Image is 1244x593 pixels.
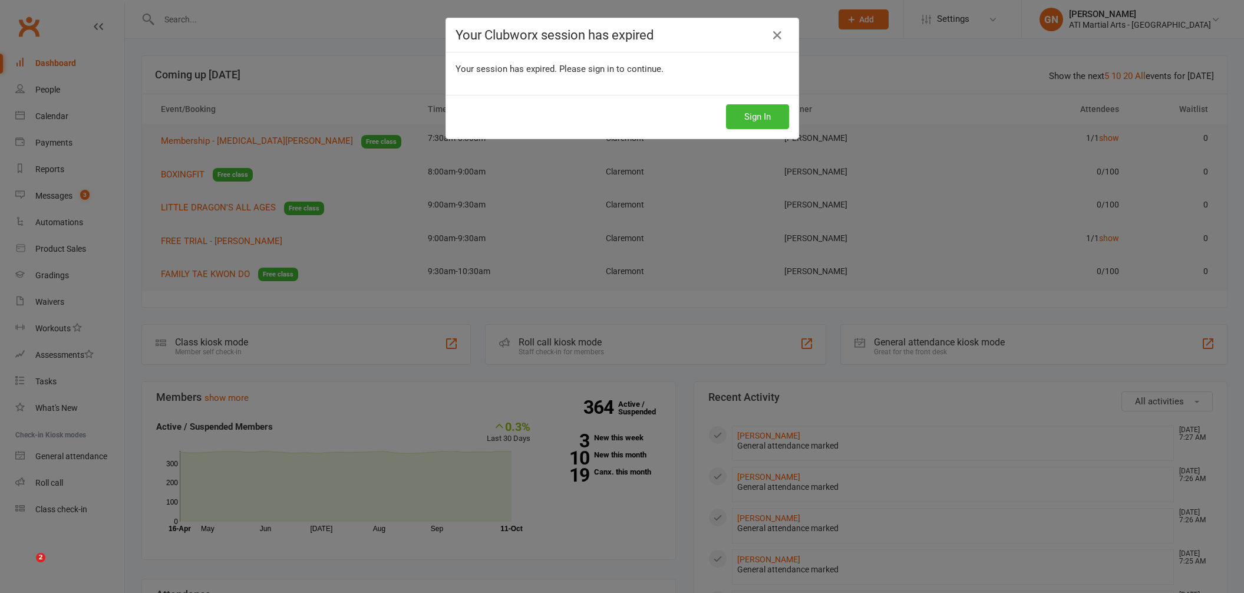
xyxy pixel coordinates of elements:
[768,26,787,45] a: Close
[12,553,40,581] iframe: Intercom live chat
[726,104,789,129] button: Sign In
[456,28,789,42] h4: Your Clubworx session has expired
[456,64,664,74] span: Your session has expired. Please sign in to continue.
[36,553,45,562] span: 2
